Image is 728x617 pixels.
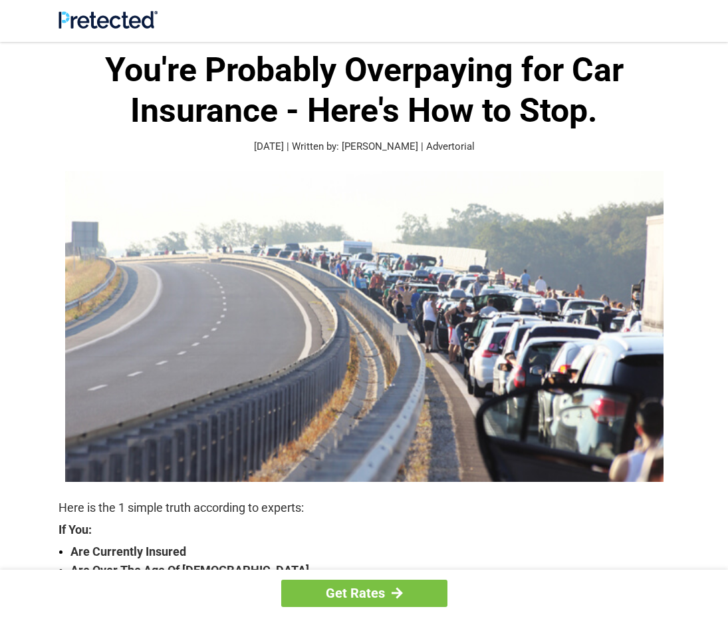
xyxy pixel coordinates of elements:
p: Here is the 1 simple truth according to experts: [59,499,670,517]
strong: Are Currently Insured [70,542,670,561]
strong: Are Over The Age Of [DEMOGRAPHIC_DATA] [70,561,670,580]
img: Site Logo [59,11,158,29]
h1: You're Probably Overpaying for Car Insurance - Here's How to Stop. [59,50,670,131]
strong: If You: [59,524,670,536]
a: Site Logo [59,19,158,31]
p: [DATE] | Written by: [PERSON_NAME] | Advertorial [59,139,670,154]
a: Get Rates [281,580,447,607]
